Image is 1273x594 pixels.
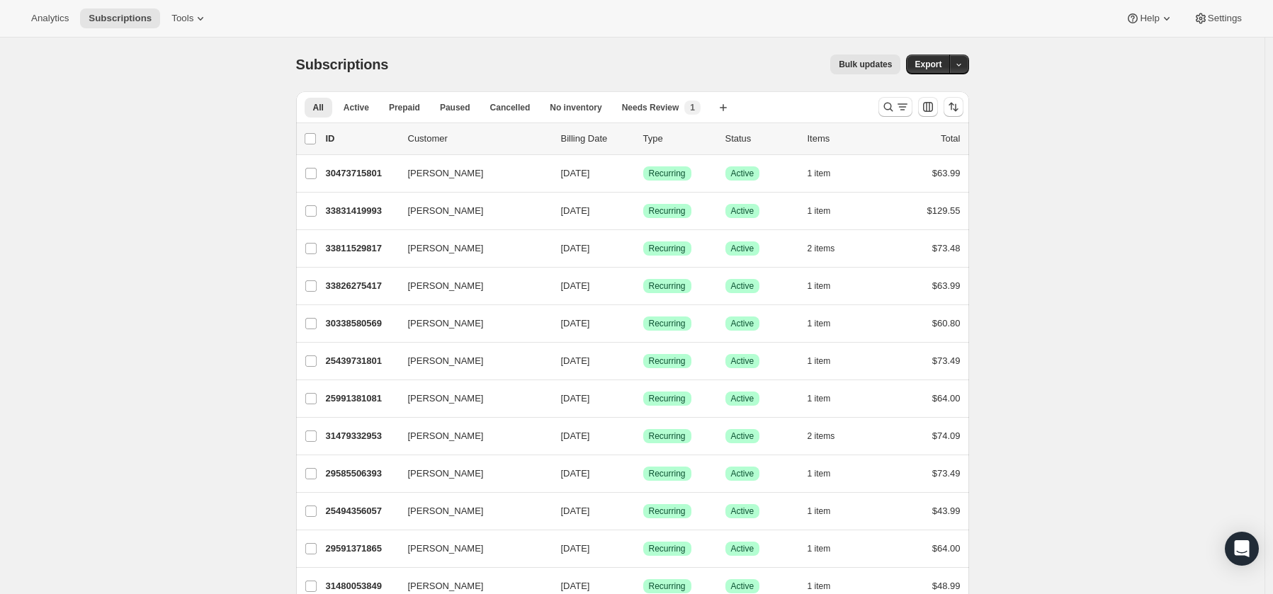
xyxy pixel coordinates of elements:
[408,429,484,443] span: [PERSON_NAME]
[731,318,754,329] span: Active
[344,102,369,113] span: Active
[932,243,961,253] span: $73.48
[326,542,397,556] p: 29591371865
[561,168,590,178] span: [DATE]
[561,430,590,441] span: [DATE]
[561,506,590,516] span: [DATE]
[408,392,484,406] span: [PERSON_NAME]
[649,168,686,179] span: Recurring
[408,579,484,593] span: [PERSON_NAME]
[808,426,851,446] button: 2 items
[808,501,847,521] button: 1 item
[408,316,484,331] span: [PERSON_NAME]
[808,243,835,254] span: 2 items
[31,13,69,24] span: Analytics
[941,132,960,146] p: Total
[731,393,754,404] span: Active
[326,241,397,256] p: 33811529817
[389,102,420,113] span: Prepaid
[561,543,590,554] span: [DATE]
[932,543,961,554] span: $64.00
[408,204,484,218] span: [PERSON_NAME]
[731,280,754,292] span: Active
[808,393,831,404] span: 1 item
[808,468,831,479] span: 1 item
[918,97,938,117] button: Customize table column order and visibility
[830,55,900,74] button: Bulk updates
[808,201,847,221] button: 1 item
[808,543,831,554] span: 1 item
[408,542,484,556] span: [PERSON_NAME]
[731,468,754,479] span: Active
[408,354,484,368] span: [PERSON_NAME]
[932,581,961,591] span: $48.99
[808,539,847,559] button: 1 item
[490,102,531,113] span: Cancelled
[550,102,601,113] span: No inventory
[690,102,695,113] span: 1
[731,430,754,442] span: Active
[408,132,550,146] p: Customer
[400,275,541,297] button: [PERSON_NAME]
[649,543,686,554] span: Recurring
[163,8,216,28] button: Tools
[808,581,831,592] span: 1 item
[326,504,397,518] p: 25494356057
[649,581,686,592] span: Recurring
[808,506,831,517] span: 1 item
[944,97,963,117] button: Sort the results
[408,467,484,481] span: [PERSON_NAME]
[326,426,961,446] div: 31479332953[PERSON_NAME][DATE]SuccessRecurringSuccessActive2 items$74.09
[649,318,686,329] span: Recurring
[808,351,847,371] button: 1 item
[561,318,590,329] span: [DATE]
[80,8,160,28] button: Subscriptions
[400,312,541,335] button: [PERSON_NAME]
[808,164,847,183] button: 1 item
[731,581,754,592] span: Active
[408,241,484,256] span: [PERSON_NAME]
[326,316,397,331] p: 30338580569
[400,500,541,522] button: [PERSON_NAME]
[1117,8,1182,28] button: Help
[326,389,961,409] div: 25991381081[PERSON_NAME][DATE]SuccessRecurringSuccessActive1 item$64.00
[400,200,541,222] button: [PERSON_NAME]
[1225,532,1259,566] div: Open Intercom Messenger
[400,425,541,447] button: [PERSON_NAME]
[731,243,754,254] span: Active
[622,102,679,113] span: Needs Review
[808,430,835,442] span: 2 items
[561,393,590,404] span: [DATE]
[932,506,961,516] span: $43.99
[408,166,484,181] span: [PERSON_NAME]
[808,132,878,146] div: Items
[326,132,397,146] p: ID
[731,355,754,367] span: Active
[561,581,590,591] span: [DATE]
[326,579,397,593] p: 31480053849
[643,132,714,146] div: Type
[326,204,397,218] p: 33831419993
[808,239,851,258] button: 2 items
[326,464,961,484] div: 29585506393[PERSON_NAME][DATE]SuccessRecurringSuccessActive1 item$73.49
[326,539,961,559] div: 29591371865[PERSON_NAME][DATE]SuccessRecurringSuccessActive1 item$64.00
[649,430,686,442] span: Recurring
[400,462,541,485] button: [PERSON_NAME]
[932,355,961,366] span: $73.49
[932,318,961,329] span: $60.80
[561,205,590,216] span: [DATE]
[400,162,541,185] button: [PERSON_NAME]
[296,57,389,72] span: Subscriptions
[649,393,686,404] span: Recurring
[808,276,847,296] button: 1 item
[313,102,324,113] span: All
[561,243,590,253] span: [DATE]
[725,132,796,146] p: Status
[808,314,847,333] button: 1 item
[932,430,961,441] span: $74.09
[326,429,397,443] p: 31479332953
[326,354,397,368] p: 25439731801
[326,166,397,181] p: 30473715801
[23,8,77,28] button: Analytics
[649,355,686,367] span: Recurring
